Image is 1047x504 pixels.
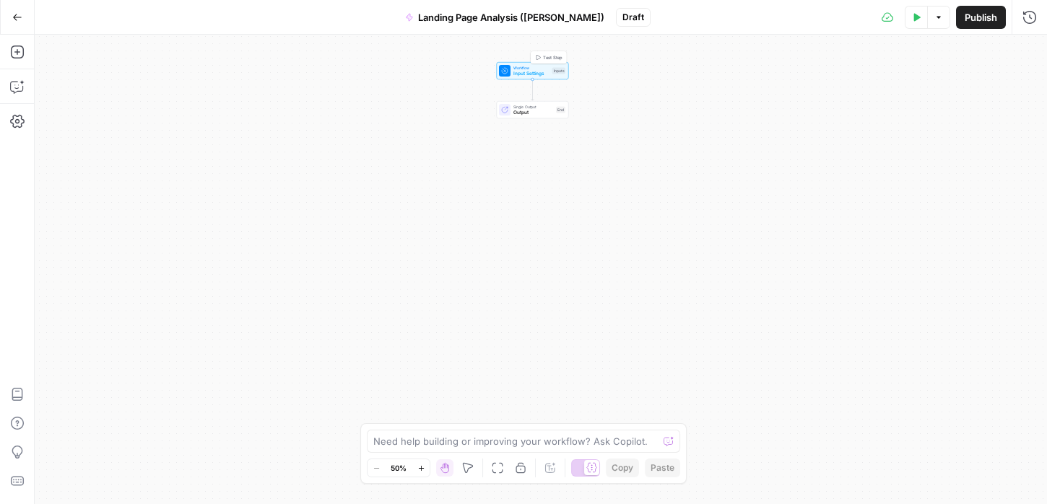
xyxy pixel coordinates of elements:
[606,459,639,477] button: Copy
[477,62,588,79] div: WorkflowInput SettingsInputsTest Step
[418,10,604,25] span: Landing Page Analysis ([PERSON_NAME])
[513,65,549,71] span: Workflow
[477,101,588,118] div: Single OutputOutputEnd
[513,70,549,77] span: Input Settings
[513,109,553,116] span: Output
[965,10,997,25] span: Publish
[532,53,565,62] button: Test Step
[543,54,562,61] span: Test Step
[556,107,565,113] div: End
[513,104,553,110] span: Single Output
[396,6,613,29] button: Landing Page Analysis ([PERSON_NAME])
[645,459,680,477] button: Paste
[552,68,566,74] div: Inputs
[612,461,633,474] span: Copy
[531,79,534,100] g: Edge from start to end
[622,11,644,24] span: Draft
[651,461,674,474] span: Paste
[391,462,407,474] span: 50%
[956,6,1006,29] button: Publish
